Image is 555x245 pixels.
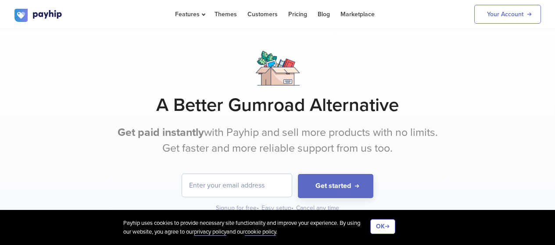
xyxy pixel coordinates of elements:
[370,219,395,234] button: OK
[291,204,294,212] span: •
[298,174,373,198] button: Get started
[175,11,204,18] span: Features
[14,9,63,22] img: logo.svg
[14,94,541,116] h1: A Better Gumroad Alternative
[256,51,300,85] img: box.png
[123,219,370,236] div: Payhip uses cookies to provide necessary site functionality and improve your experience. By using...
[118,126,204,139] b: Get paid instantly
[261,204,294,213] div: Easy setup
[216,204,260,213] div: Signup for free
[113,125,442,156] p: with Payhip and sell more products with no limits. Get faster and more reliable support from us too.
[182,174,292,197] input: Enter your email address
[194,228,226,236] a: privacy policy
[245,228,276,236] a: cookie policy
[474,5,541,24] a: Your Account
[257,204,259,212] span: •
[296,204,339,213] div: Cancel any time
